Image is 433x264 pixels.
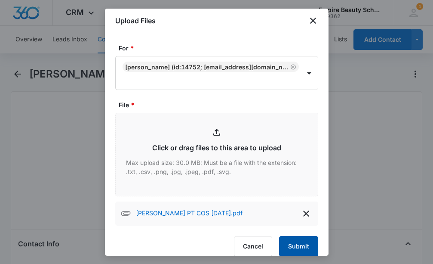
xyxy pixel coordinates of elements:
button: Submit [279,236,318,257]
label: For [119,43,322,53]
div: [PERSON_NAME] (ID:14752; [EMAIL_ADDRESS][DOMAIN_NAME]; [PHONE_NUMBER]) [125,63,289,71]
div: Remove Angie Mochrie (ID:14752; angiemochrie7@gmail.com; (603) 401-8806) [289,64,296,70]
h1: Upload Files [115,16,156,26]
button: Cancel [234,236,272,257]
button: close [308,16,318,26]
label: File [119,100,322,109]
p: [PERSON_NAME] PT COS [DATE].pdf [136,208,243,219]
button: delete [299,207,313,221]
